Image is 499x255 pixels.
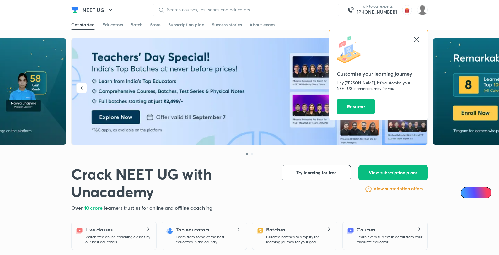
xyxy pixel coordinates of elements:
[85,226,113,233] h5: Live classes
[369,170,417,176] span: View subscription plans
[266,226,285,233] h5: Batches
[104,204,212,211] span: learners trust us for online and offline coaching
[212,22,242,28] div: Success stories
[464,190,469,195] img: Icon
[71,6,79,14] img: Company Logo
[337,99,375,114] button: Resume
[266,235,332,245] p: Curated batches to simplify the learning journey for your goal.
[168,22,204,28] div: Subscription plan
[417,5,428,15] img: Shahid ahmed
[337,36,365,64] img: icon
[337,70,420,78] h5: Customise your learning journey
[84,204,104,211] span: 10 crore
[102,22,123,28] div: Educators
[71,204,84,211] span: Over
[131,20,142,30] a: Batch
[471,190,488,195] span: Ai Doubts
[282,165,351,180] button: Try learning for free
[85,235,151,245] p: Watch free online coaching classes by our best educators.
[212,20,242,30] a: Success stories
[357,226,375,233] h5: Courses
[71,20,95,30] a: Get started
[402,5,412,15] img: avatar
[337,80,420,91] p: Hey [PERSON_NAME], let’s customise your NEET UG learning journey for you
[131,22,142,28] div: Batch
[373,185,423,193] a: View subscription offers
[176,235,242,245] p: Learn from some of the best educators in the country.
[249,22,275,28] div: About exam
[357,9,397,15] a: [PHONE_NUMBER]
[79,4,118,16] button: NEET UG
[461,187,491,198] a: Ai Doubts
[373,186,423,192] h6: View subscription offers
[249,20,275,30] a: About exam
[176,226,209,233] h5: Top educators
[357,235,422,245] p: Learn every subject in detail from your favourite educator.
[344,4,357,16] img: call-us
[150,20,161,30] a: Store
[102,20,123,30] a: Educators
[71,22,95,28] div: Get started
[71,165,272,200] h1: Crack NEET UG with Unacademy
[358,165,428,180] button: View subscription plans
[164,7,334,12] input: Search courses, test series and educators
[296,170,337,176] span: Try learning for free
[150,22,161,28] div: Store
[357,4,397,9] p: Talk to our experts
[168,20,204,30] a: Subscription plan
